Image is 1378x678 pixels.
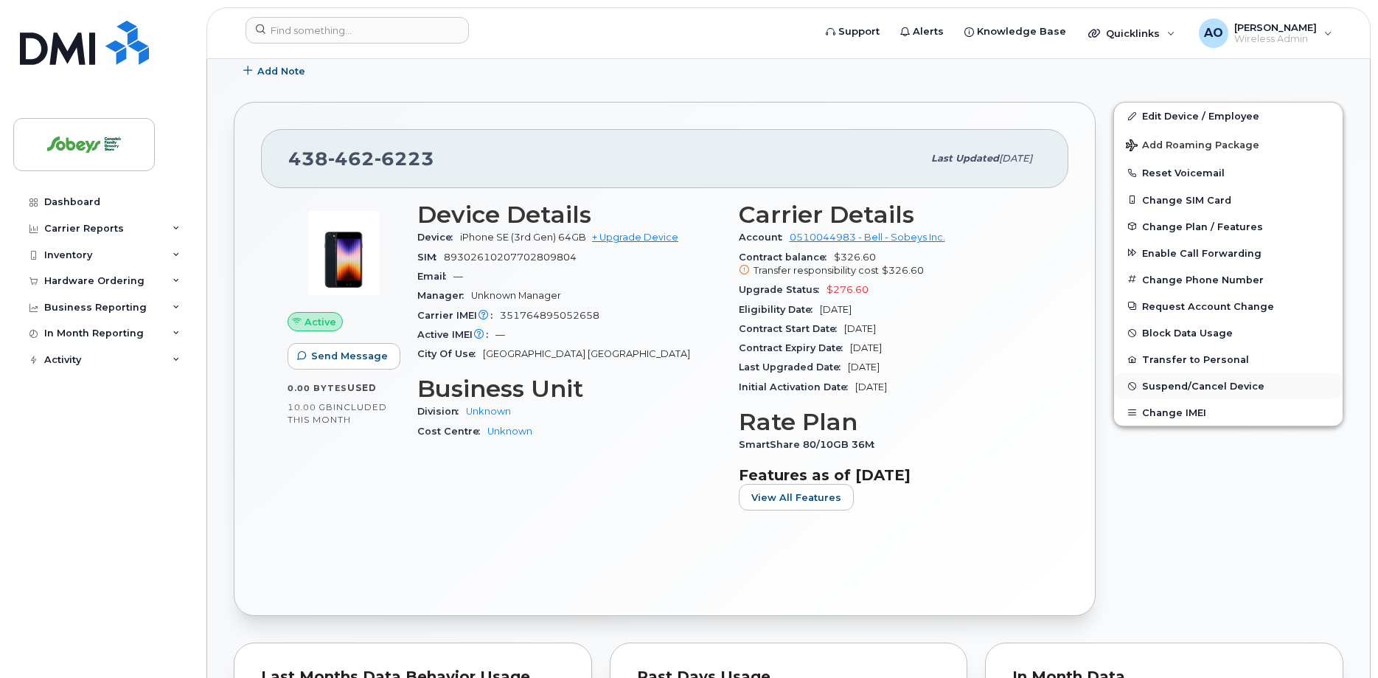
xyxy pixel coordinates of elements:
[305,315,336,329] span: Active
[1114,266,1343,293] button: Change Phone Number
[288,401,387,426] span: included this month
[417,252,444,263] span: SIM
[751,491,841,505] span: View All Features
[487,426,532,437] a: Unknown
[739,362,848,373] span: Last Upgraded Date
[890,17,954,46] a: Alerts
[234,58,318,84] button: Add Note
[739,409,1043,435] h3: Rate Plan
[739,252,834,263] span: Contract balance
[1114,129,1343,159] button: Add Roaming Package
[246,17,469,44] input: Find something...
[815,17,890,46] a: Support
[311,349,388,363] span: Send Message
[417,310,500,321] span: Carrier IMEI
[827,284,869,295] span: $276.60
[444,252,577,263] span: 89302610207702809804
[1114,159,1343,186] button: Reset Voicemail
[844,323,876,334] span: [DATE]
[882,265,924,276] span: $326.60
[471,290,561,301] span: Unknown Manager
[417,290,471,301] span: Manager
[417,271,453,282] span: Email
[1234,33,1317,45] span: Wireless Admin
[820,304,852,315] span: [DATE]
[288,383,347,393] span: 0.00 Bytes
[790,232,945,243] a: 0510044983 - Bell - Sobeys Inc.
[495,329,505,340] span: —
[739,304,820,315] span: Eligibility Date
[931,153,999,164] span: Last updated
[1114,213,1343,240] button: Change Plan / Features
[417,201,721,228] h3: Device Details
[500,310,599,321] span: 351764895052658
[483,348,690,359] span: [GEOGRAPHIC_DATA] [GEOGRAPHIC_DATA]
[848,362,880,373] span: [DATE]
[460,232,586,243] span: iPhone SE (3rd Gen) 64GB
[1234,21,1317,33] span: [PERSON_NAME]
[1106,27,1160,39] span: Quicklinks
[1114,240,1343,266] button: Enable Call Forwarding
[838,24,880,39] span: Support
[754,265,879,276] span: Transfer responsibility cost
[328,148,375,170] span: 462
[739,466,1043,484] h3: Features as of [DATE]
[347,382,377,393] span: used
[417,329,495,340] span: Active IMEI
[850,342,882,353] span: [DATE]
[1114,319,1343,346] button: Block Data Usage
[739,323,844,334] span: Contract Start Date
[1142,247,1262,258] span: Enable Call Forwarding
[1126,139,1259,153] span: Add Roaming Package
[1114,373,1343,399] button: Suspend/Cancel Device
[739,439,882,450] span: SmartShare 80/10GB 36M
[417,426,487,437] span: Cost Centre
[1078,18,1186,48] div: Quicklinks
[417,348,483,359] span: City Of Use
[375,148,434,170] span: 6223
[739,201,1043,228] h3: Carrier Details
[1114,103,1343,129] a: Edit Device / Employee
[739,484,854,511] button: View All Features
[288,402,333,412] span: 10.00 GB
[913,24,944,39] span: Alerts
[288,148,434,170] span: 438
[417,232,460,243] span: Device
[417,406,466,417] span: Division
[288,343,400,370] button: Send Message
[417,376,721,402] h3: Business Unit
[257,64,305,78] span: Add Note
[977,24,1066,39] span: Knowledge Base
[739,381,855,392] span: Initial Activation Date
[739,342,850,353] span: Contract Expiry Date
[466,406,511,417] a: Unknown
[1114,293,1343,319] button: Request Account Change
[592,232,678,243] a: + Upgrade Device
[1189,18,1343,48] div: Antonio Orgera
[739,284,827,295] span: Upgrade Status
[1142,381,1264,392] span: Suspend/Cancel Device
[855,381,887,392] span: [DATE]
[1114,399,1343,426] button: Change IMEI
[954,17,1076,46] a: Knowledge Base
[739,252,1043,278] span: $326.60
[999,153,1032,164] span: [DATE]
[1142,221,1263,232] span: Change Plan / Features
[739,232,790,243] span: Account
[299,209,388,297] img: image20231002-3703462-1angbar.jpeg
[1204,24,1223,42] span: AO
[1114,187,1343,213] button: Change SIM Card
[453,271,463,282] span: —
[1114,346,1343,373] button: Transfer to Personal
